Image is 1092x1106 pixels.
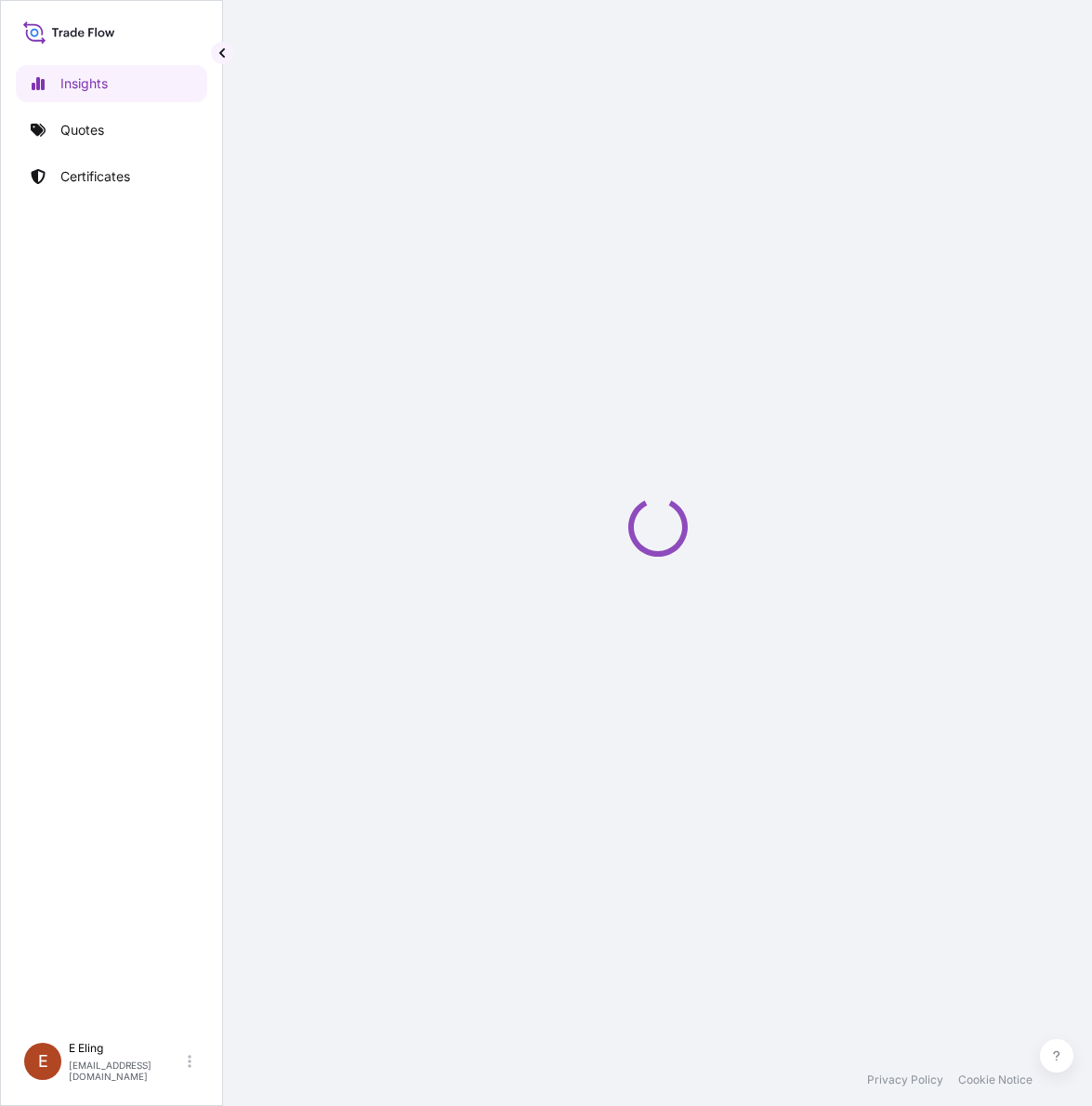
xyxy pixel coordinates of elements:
[60,74,108,93] p: Insights
[867,1073,943,1087] a: Privacy Policy
[16,112,207,149] a: Quotes
[16,65,207,102] a: Insights
[16,158,207,195] a: Certificates
[958,1073,1033,1087] a: Cookie Notice
[38,1052,48,1071] span: E
[69,1060,184,1082] p: [EMAIL_ADDRESS][DOMAIN_NAME]
[60,121,104,139] p: Quotes
[60,167,130,186] p: Certificates
[69,1041,184,1056] p: E Eling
